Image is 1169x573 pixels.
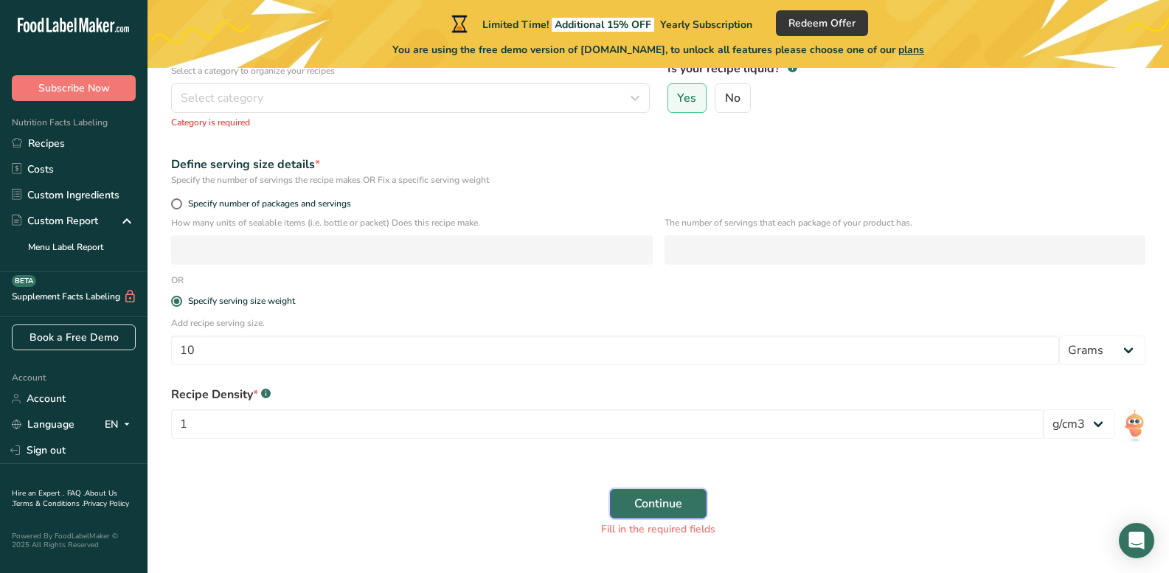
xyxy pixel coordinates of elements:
div: Powered By FoodLabelMaker © 2025 All Rights Reserved [12,532,136,549]
button: Redeem Offer [776,10,868,36]
a: Language [12,411,74,437]
p: How many units of sealable items (i.e. bottle or packet) Does this recipe make. [171,216,653,229]
div: Custom Report [12,213,98,229]
span: Additional 15% OFF [552,18,654,32]
label: Is your recipe liquid? [667,60,1146,77]
input: Type your serving size here [171,336,1059,365]
div: Open Intercom Messenger [1119,523,1154,558]
div: Specify the number of servings the recipe makes OR Fix a specific serving weight [171,173,1145,187]
p: Select a category to organize your recipes [171,64,650,77]
p: Category is required [171,116,650,129]
button: Continue [610,489,707,518]
div: BETA [12,275,36,287]
span: You are using the free demo version of [DOMAIN_NAME], to unlock all features please choose one of... [392,42,924,58]
div: Limited Time! [448,15,752,32]
div: OR [162,274,192,287]
a: Hire an Expert . [12,488,64,499]
div: Define serving size details [171,156,1145,173]
span: Specify number of packages and servings [182,198,351,209]
a: About Us . [12,488,117,509]
span: Select category [181,89,263,107]
div: Fill in the required fields [171,521,1145,537]
p: Add recipe serving size. [171,316,1145,330]
div: Specify serving size weight [188,296,295,307]
button: Select category [171,83,650,113]
span: plans [898,43,924,57]
span: Redeem Offer [788,15,856,31]
p: The number of servings that each package of your product has. [665,216,1146,229]
button: Subscribe Now [12,75,136,101]
div: EN [105,416,136,434]
a: Privacy Policy [83,499,129,509]
span: No [725,91,740,105]
img: ai-bot.1dcbe71.gif [1124,409,1145,442]
span: Subscribe Now [38,80,110,96]
span: Yes [677,91,696,105]
span: Continue [634,495,682,513]
a: FAQ . [67,488,85,499]
a: Terms & Conditions . [13,499,83,509]
span: Yearly Subscription [660,18,752,32]
a: Book a Free Demo [12,324,136,350]
input: Type your density here [171,409,1044,439]
div: Recipe Density [171,386,1044,403]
